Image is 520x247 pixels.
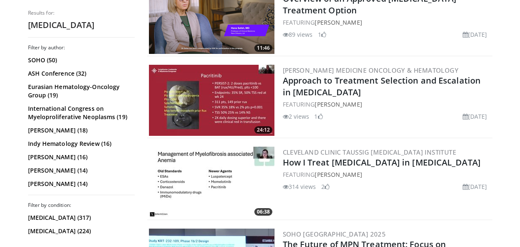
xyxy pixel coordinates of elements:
[463,30,487,39] li: [DATE]
[318,30,326,39] li: 1
[28,69,133,78] a: ASH Conference (32)
[28,104,133,121] a: International Congress on Myeloproliferative Neoplasms (19)
[28,20,135,31] h2: [MEDICAL_DATA]
[254,44,272,52] span: 11:46
[283,230,386,238] a: SOHO [GEOGRAPHIC_DATA] 2025
[28,83,133,99] a: Eurasian Hematology-Oncology Group (19)
[463,112,487,121] li: [DATE]
[28,180,133,188] a: [PERSON_NAME] (14)
[283,182,316,191] li: 314 views
[283,157,481,168] a: How I Treat [MEDICAL_DATA] in [MEDICAL_DATA]
[149,65,274,136] img: f044ecc1-b9d3-4675-ae98-8786439110e9.300x170_q85_crop-smart_upscale.jpg
[315,18,362,26] a: [PERSON_NAME]
[314,112,323,121] li: 1
[28,227,133,235] a: [MEDICAL_DATA] (224)
[254,126,272,134] span: 24:12
[28,44,135,51] h3: Filter by author:
[283,66,459,74] a: [PERSON_NAME] Medicine Oncology & Hematology
[28,10,135,16] p: Results for:
[283,18,491,27] div: FEATURING
[283,30,313,39] li: 89 views
[28,126,133,135] a: [PERSON_NAME] (18)
[28,140,133,148] a: Indy Hematology Review (16)
[283,75,481,98] a: Approach to Treatment Selection and Escalation in [MEDICAL_DATA]
[315,171,362,178] a: [PERSON_NAME]
[283,148,456,156] a: Cleveland Clinic Taussig [MEDICAL_DATA] Institute
[149,147,274,218] a: 06:38
[283,100,491,109] div: FEATURING
[321,182,330,191] li: 2
[28,202,135,209] h3: Filter by condition:
[315,100,362,108] a: [PERSON_NAME]
[254,208,272,216] span: 06:38
[28,166,133,175] a: [PERSON_NAME] (14)
[283,112,310,121] li: 2 views
[149,65,274,136] a: 24:12
[149,147,274,218] img: 9d604b45-a6a7-45f2-bd45-f9027baf362a.300x170_q85_crop-smart_upscale.jpg
[28,56,133,64] a: SOHO (50)
[283,170,491,179] div: FEATURING
[28,214,133,222] a: [MEDICAL_DATA] (317)
[28,153,133,161] a: [PERSON_NAME] (16)
[463,182,487,191] li: [DATE]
